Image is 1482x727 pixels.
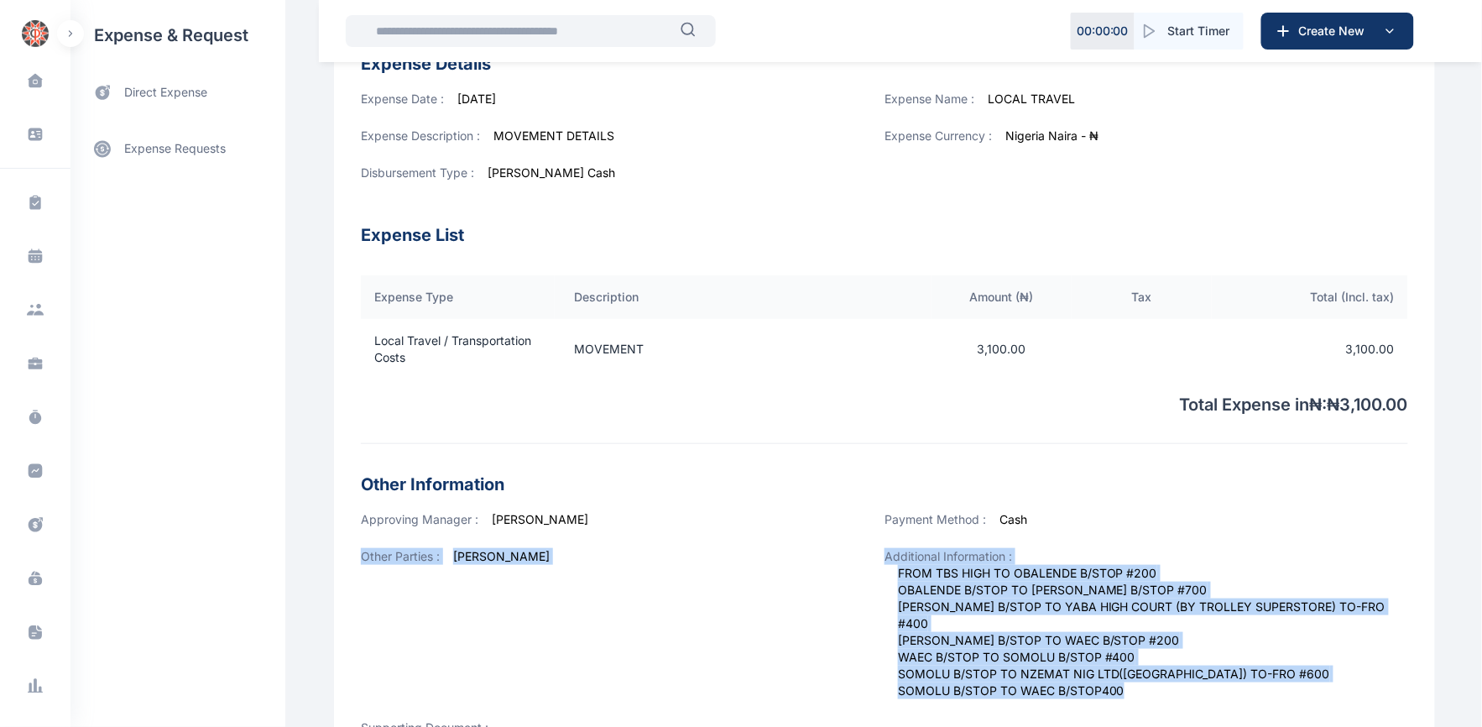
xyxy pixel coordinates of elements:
[361,548,440,693] span: Other Parties :
[70,71,285,115] a: direct expense
[999,512,1027,526] span: Cash
[1072,275,1212,319] th: Tax
[488,165,615,180] span: [PERSON_NAME] Cash
[1135,13,1244,50] button: Start Timer
[361,128,480,143] span: Expense Description :
[361,379,1408,416] p: Total Expense in ₦ : ₦ 3,100.00
[898,565,1408,699] span: FROM TBS HIGH TO OBALENDE B/STOP #200 OBALENDE B/STOP TO [PERSON_NAME] B/STOP #700 [PERSON_NAME] ...
[361,319,555,379] td: Local Travel / Transportation Costs
[1168,23,1230,39] span: Start Timer
[1261,13,1414,50] button: Create New
[361,512,478,526] span: Approving Manager :
[555,319,931,379] td: MOVEMENT
[1212,319,1408,379] td: 3,100.00
[885,549,1012,563] span: Additional Information :
[931,319,1072,379] td: 3,100.00
[361,275,555,319] th: Expense Type
[361,92,444,106] span: Expense Date :
[493,128,614,143] span: MOVEMENT DETAILS
[70,115,285,169] div: expense requests
[931,275,1072,319] th: Amount ( ₦ )
[1292,23,1380,39] span: Create New
[70,128,285,169] a: expense requests
[361,201,1408,248] h3: Expense List
[361,50,1408,77] h3: Expense Details
[1212,275,1408,319] th: Total (Incl. tax)
[492,512,588,526] span: [PERSON_NAME]
[1077,23,1129,39] p: 00 : 00 : 00
[885,128,992,143] span: Expense Currency :
[1005,128,1098,143] span: Nigeria Naira - ₦
[885,92,974,106] span: Expense Name :
[885,512,986,526] span: Payment Method :
[361,471,1408,498] h3: Other Information
[555,275,931,319] th: Description
[124,84,207,102] span: direct expense
[457,92,496,106] span: [DATE]
[361,165,474,180] span: Disbursement Type :
[453,548,550,699] span: [PERSON_NAME]
[988,92,1075,106] span: LOCAL TRAVEL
